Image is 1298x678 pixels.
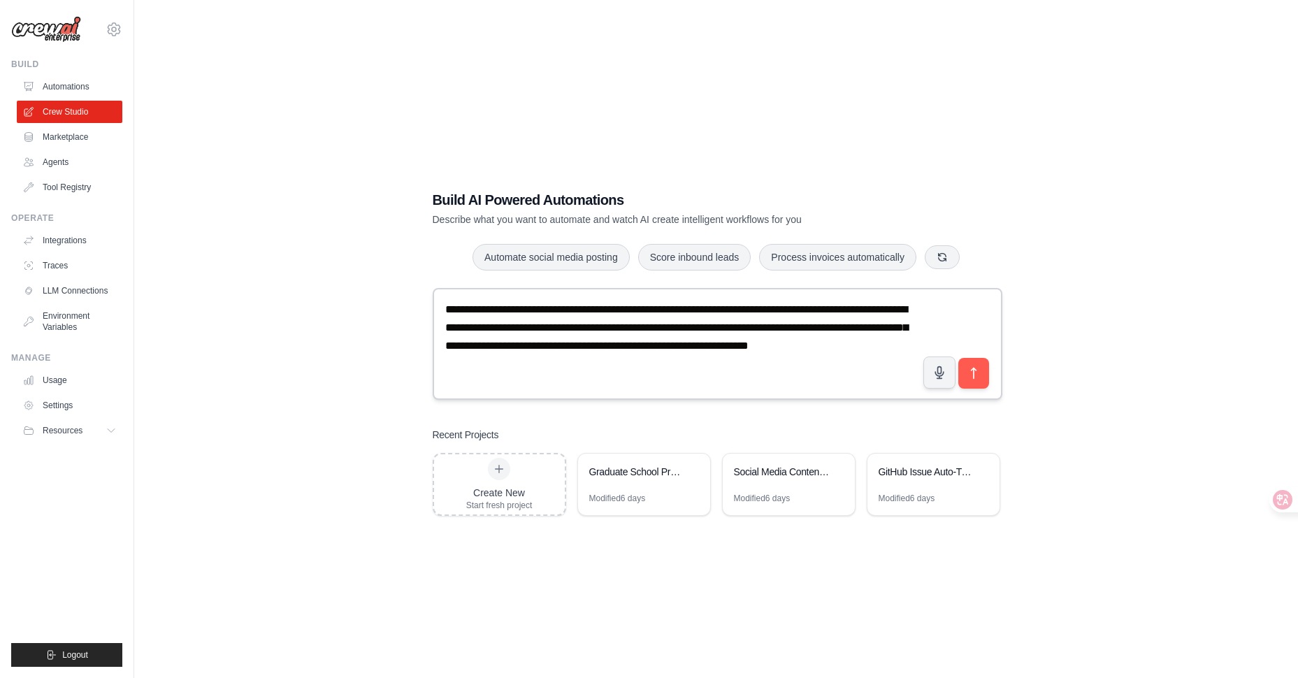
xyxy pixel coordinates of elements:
[433,190,902,210] h1: Build AI Powered Automations
[17,229,122,252] a: Integrations
[17,151,122,173] a: Agents
[17,101,122,123] a: Crew Studio
[11,643,122,667] button: Logout
[466,500,533,511] div: Start fresh project
[11,352,122,363] div: Manage
[879,493,935,504] div: Modified 6 days
[923,356,956,389] button: Click to speak your automation idea
[466,486,533,500] div: Create New
[17,75,122,98] a: Automations
[638,244,751,271] button: Score inbound leads
[759,244,916,271] button: Process invoices automatically
[17,176,122,199] a: Tool Registry
[11,212,122,224] div: Operate
[11,59,122,70] div: Build
[925,245,960,269] button: Get new suggestions
[1228,611,1298,678] div: 聊天小组件
[17,126,122,148] a: Marketplace
[734,465,830,479] div: Social Media Content Automation
[17,369,122,391] a: Usage
[11,16,81,43] img: Logo
[433,212,902,226] p: Describe what you want to automate and watch AI create intelligent workflows for you
[17,280,122,302] a: LLM Connections
[589,465,685,479] div: Graduate School Professor Research Assistant
[879,465,974,479] div: GitHub Issue Auto-Triage System
[17,254,122,277] a: Traces
[43,425,82,436] span: Resources
[17,394,122,417] a: Settings
[17,305,122,338] a: Environment Variables
[62,649,88,661] span: Logout
[473,244,630,271] button: Automate social media posting
[589,493,646,504] div: Modified 6 days
[17,419,122,442] button: Resources
[433,428,499,442] h3: Recent Projects
[734,493,791,504] div: Modified 6 days
[1228,611,1298,678] iframe: Chat Widget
